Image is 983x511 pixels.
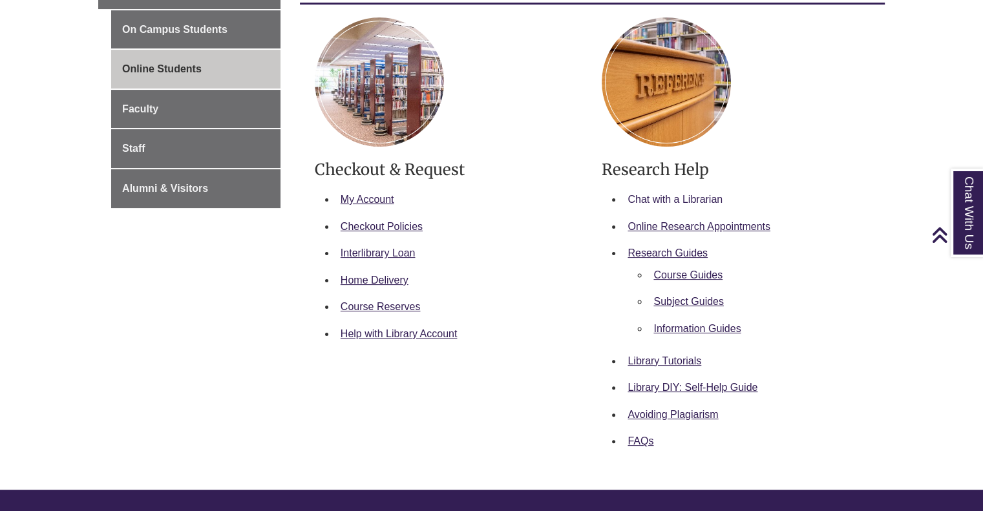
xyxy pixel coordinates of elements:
[628,247,708,258] a: Research Guides
[341,328,458,339] a: Help with Library Account
[111,169,280,208] a: Alumni & Visitors
[628,221,770,232] a: Online Research Appointments
[111,129,280,168] a: Staff
[111,50,280,89] a: Online Students
[341,275,408,286] a: Home Delivery
[653,323,741,334] a: Information Guides
[315,160,583,180] h3: Checkout & Request
[602,160,870,180] h3: Research Help
[111,10,280,49] a: On Campus Students
[628,194,723,205] a: Chat with a Librarian
[628,409,718,420] a: Avoiding Plagiarism
[341,194,394,205] a: My Account
[931,226,980,244] a: Back to Top
[341,247,416,258] a: Interlibrary Loan
[628,382,757,393] a: Library DIY: Self-Help Guide
[653,296,724,307] a: Subject Guides
[341,221,423,232] a: Checkout Policies
[628,435,653,446] a: FAQs
[341,301,421,312] a: Course Reserves
[111,90,280,129] a: Faculty
[653,269,723,280] a: Course Guides
[628,355,701,366] a: Library Tutorials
